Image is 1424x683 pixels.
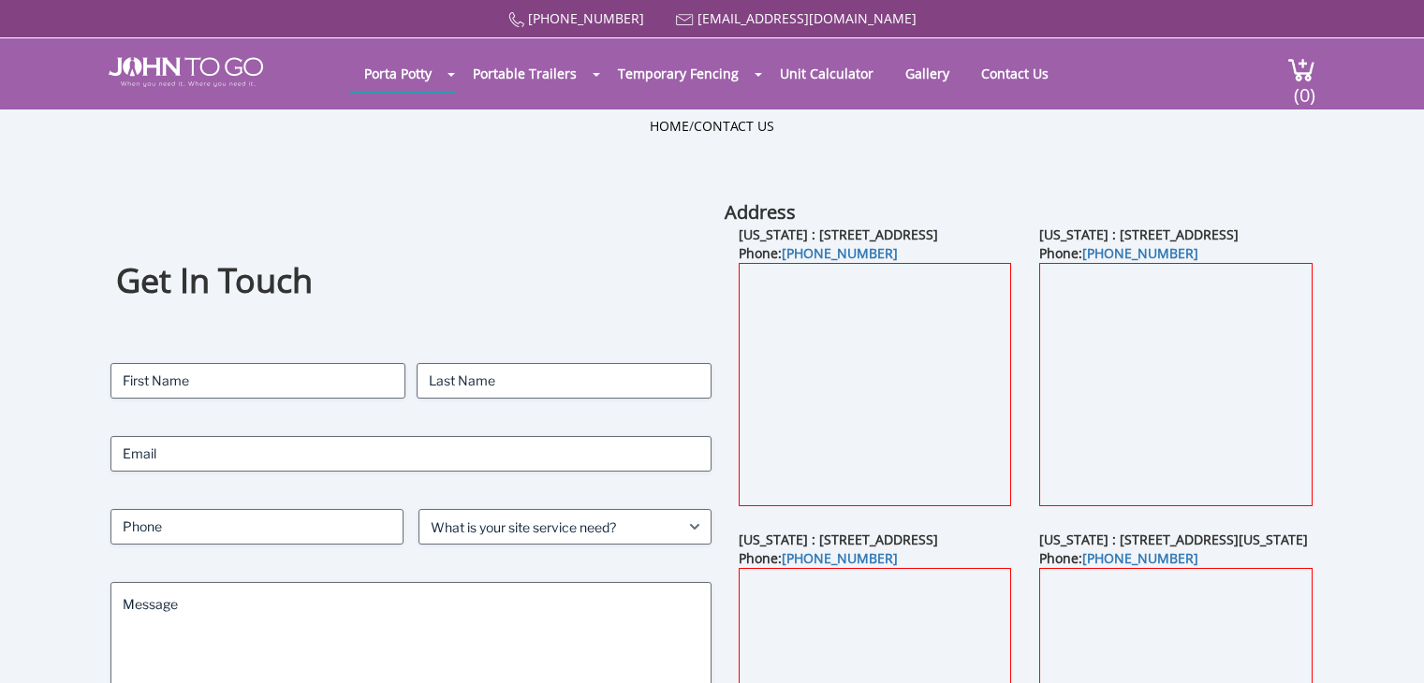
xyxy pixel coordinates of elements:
[967,55,1063,92] a: Contact Us
[739,225,938,243] b: [US_STATE] : [STREET_ADDRESS]
[782,244,898,262] a: [PHONE_NUMBER]
[739,549,898,567] b: Phone:
[739,244,898,262] b: Phone:
[604,55,753,92] a: Temporary Fencing
[725,199,796,225] b: Address
[1039,244,1198,262] b: Phone:
[528,9,644,27] a: [PHONE_NUMBER]
[891,55,963,92] a: Gallery
[650,117,774,136] ul: /
[116,258,706,304] h1: Get In Touch
[1293,67,1315,108] span: (0)
[508,12,524,28] img: Call
[650,117,689,135] a: Home
[110,363,405,399] input: First Name
[417,363,712,399] input: Last Name
[1082,244,1198,262] a: [PHONE_NUMBER]
[459,55,591,92] a: Portable Trailers
[1287,57,1315,82] img: cart a
[350,55,446,92] a: Porta Potty
[1082,549,1198,567] a: [PHONE_NUMBER]
[697,9,917,27] a: [EMAIL_ADDRESS][DOMAIN_NAME]
[739,530,938,548] b: [US_STATE] : [STREET_ADDRESS]
[110,509,404,545] input: Phone
[676,14,694,26] img: Mail
[766,55,888,92] a: Unit Calculator
[1039,530,1308,548] b: [US_STATE] : [STREET_ADDRESS][US_STATE]
[109,57,263,87] img: JOHN to go
[1039,225,1239,243] b: [US_STATE] : [STREET_ADDRESS]
[782,549,898,567] a: [PHONE_NUMBER]
[1039,549,1198,567] b: Phone:
[694,117,774,135] a: Contact Us
[110,436,712,472] input: Email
